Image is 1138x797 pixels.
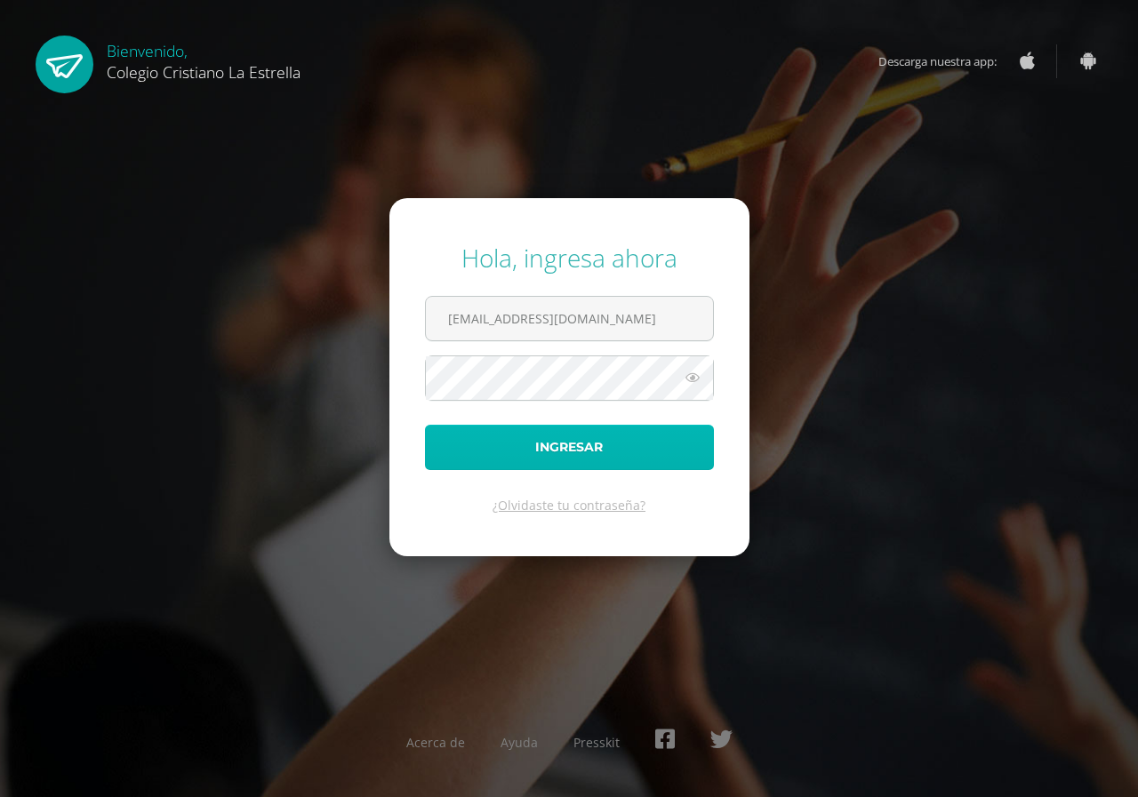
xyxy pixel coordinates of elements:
input: Correo electrónico o usuario [426,297,713,340]
div: Bienvenido, [107,36,301,83]
a: ¿Olvidaste tu contraseña? [493,497,645,514]
span: Colegio Cristiano La Estrella [107,61,301,83]
button: Ingresar [425,425,714,470]
span: Descarga nuestra app: [878,44,1014,78]
a: Acerca de [406,734,465,751]
a: Presskit [573,734,620,751]
div: Hola, ingresa ahora [425,241,714,275]
a: Ayuda [501,734,538,751]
